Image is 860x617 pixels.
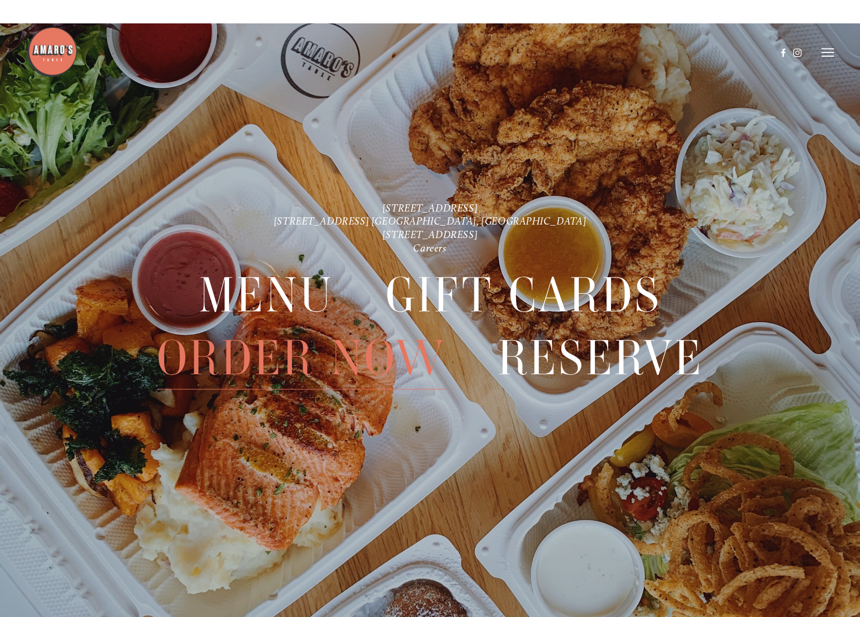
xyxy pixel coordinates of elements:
[498,327,704,389] a: Reserve
[382,202,478,214] a: [STREET_ADDRESS]
[157,327,446,389] a: Order Now
[382,228,478,241] a: [STREET_ADDRESS]
[199,264,334,326] a: Menu
[413,242,446,254] a: Careers
[386,264,661,326] a: Gift Cards
[26,26,78,78] img: Amaro's Table
[274,215,587,228] a: [STREET_ADDRESS] [GEOGRAPHIC_DATA], [GEOGRAPHIC_DATA]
